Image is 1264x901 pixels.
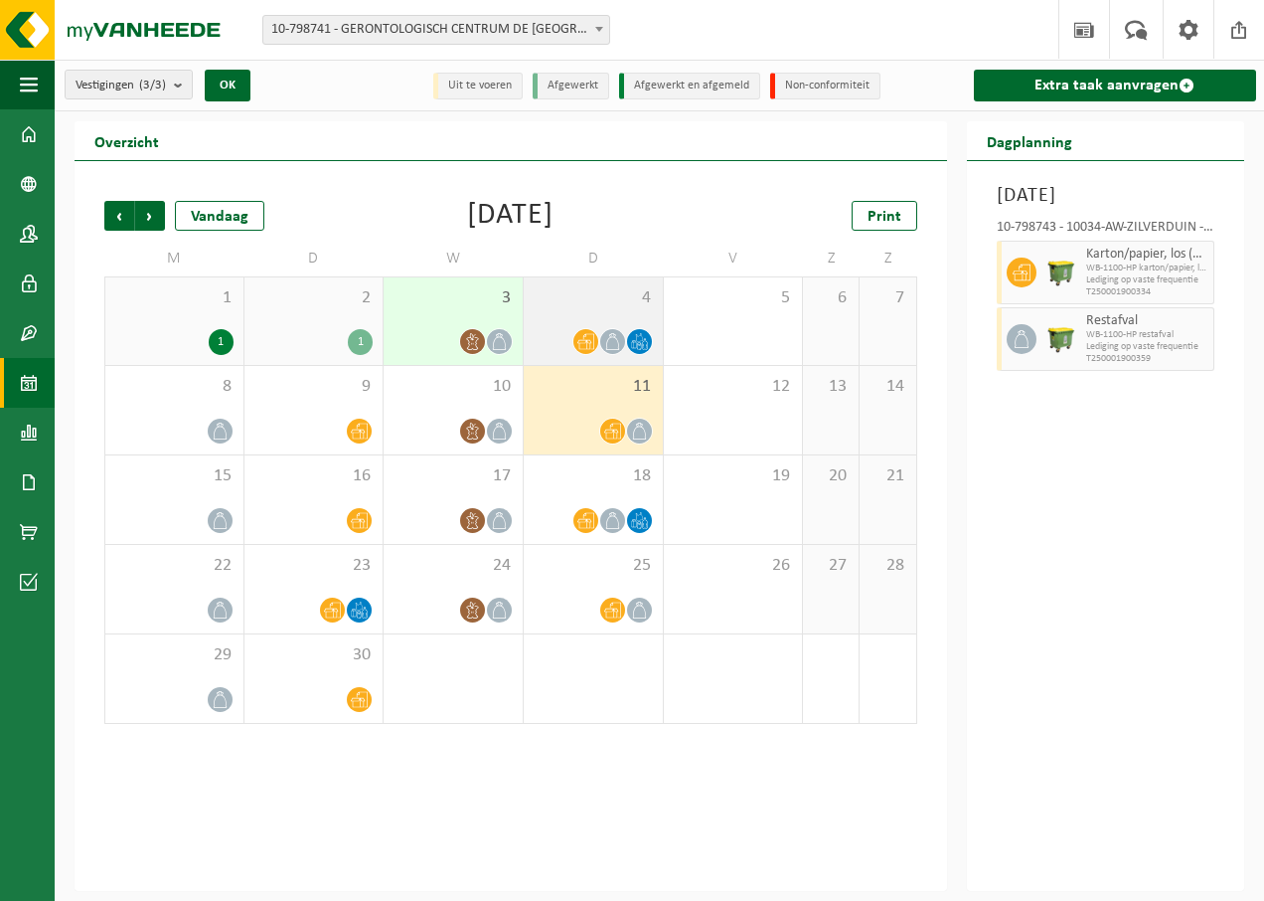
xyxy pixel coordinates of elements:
h3: [DATE] [997,181,1214,211]
li: Uit te voeren [433,73,523,99]
span: 24 [394,555,513,577]
span: T250001900359 [1086,353,1208,365]
span: Lediging op vaste frequentie [1086,341,1208,353]
img: WB-1100-HPE-GN-50 [1046,258,1076,287]
td: Z [803,241,860,276]
span: 15 [115,465,234,487]
span: Volgende [135,201,165,231]
span: 13 [813,376,849,398]
span: Vestigingen [76,71,166,100]
span: 10-798741 - GERONTOLOGISCH CENTRUM DE HAAN VZW - DROGENBOS [262,15,610,45]
span: 19 [674,465,793,487]
span: 8 [115,376,234,398]
a: Print [852,201,917,231]
span: 3 [394,287,513,309]
span: 1 [115,287,234,309]
span: 10-798741 - GERONTOLOGISCH CENTRUM DE HAAN VZW - DROGENBOS [263,16,609,44]
td: D [244,241,385,276]
span: 9 [254,376,374,398]
span: 16 [254,465,374,487]
span: 4 [534,287,653,309]
span: 2 [254,287,374,309]
div: 10-798743 - 10034-AW-ZILVERDUIN - DE HAAN [997,221,1214,241]
div: 1 [348,329,373,355]
span: 17 [394,465,513,487]
span: 18 [534,465,653,487]
button: OK [205,70,250,101]
li: Non-conformiteit [770,73,880,99]
span: 29 [115,644,234,666]
span: 7 [869,287,905,309]
span: 14 [869,376,905,398]
span: 5 [674,287,793,309]
span: 22 [115,555,234,577]
td: W [384,241,524,276]
span: 21 [869,465,905,487]
span: 25 [534,555,653,577]
li: Afgewerkt en afgemeld [619,73,760,99]
span: 11 [534,376,653,398]
span: 28 [869,555,905,577]
span: 23 [254,555,374,577]
span: Print [868,209,901,225]
li: Afgewerkt [533,73,609,99]
span: 6 [813,287,849,309]
span: 26 [674,555,793,577]
h2: Dagplanning [967,121,1092,160]
count: (3/3) [139,79,166,91]
td: V [664,241,804,276]
span: WB-1100-HP restafval [1086,329,1208,341]
span: Karton/papier, los (bedrijven) [1086,247,1208,263]
span: Lediging op vaste frequentie [1086,274,1208,286]
a: Extra taak aanvragen [974,70,1256,101]
td: D [524,241,664,276]
span: 30 [254,644,374,666]
span: 27 [813,555,849,577]
div: 1 [209,329,234,355]
span: Vorige [104,201,134,231]
div: [DATE] [467,201,553,231]
span: T250001900334 [1086,286,1208,298]
span: 10 [394,376,513,398]
span: 20 [813,465,849,487]
h2: Overzicht [75,121,179,160]
div: Vandaag [175,201,264,231]
span: Restafval [1086,313,1208,329]
td: M [104,241,244,276]
td: Z [860,241,916,276]
span: WB-1100-HP karton/papier, los (bedrijven) [1086,263,1208,274]
span: 12 [674,376,793,398]
img: WB-1100-HPE-GN-50 [1046,324,1076,354]
button: Vestigingen(3/3) [65,70,193,99]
